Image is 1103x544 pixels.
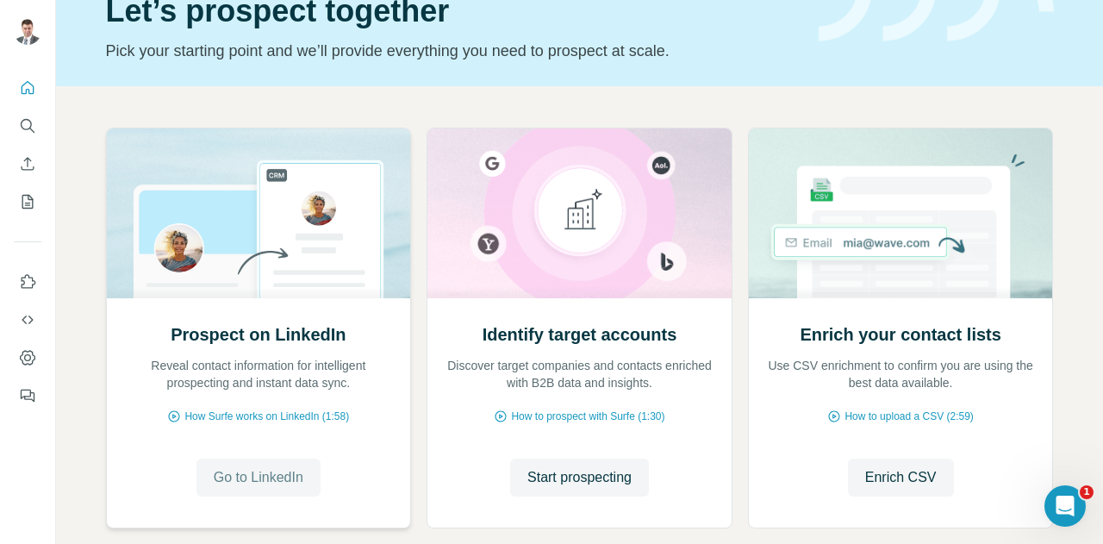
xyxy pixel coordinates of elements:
[1080,485,1094,499] span: 1
[106,39,798,63] p: Pick your starting point and we’ll provide everything you need to prospect at scale.
[14,266,41,297] button: Use Surfe on LinkedIn
[483,322,677,347] h2: Identify target accounts
[106,128,412,298] img: Prospect on LinkedIn
[124,357,394,391] p: Reveal contact information for intelligent prospecting and instant data sync.
[14,148,41,179] button: Enrich CSV
[14,72,41,103] button: Quick start
[184,409,349,424] span: How Surfe works on LinkedIn (1:58)
[214,467,303,488] span: Go to LinkedIn
[748,128,1054,298] img: Enrich your contact lists
[445,357,714,391] p: Discover target companies and contacts enriched with B2B data and insights.
[527,467,632,488] span: Start prospecting
[766,357,1036,391] p: Use CSV enrichment to confirm you are using the best data available.
[14,17,41,45] img: Avatar
[1044,485,1086,527] iframe: Intercom live chat
[800,322,1000,347] h2: Enrich your contact lists
[14,186,41,217] button: My lists
[14,110,41,141] button: Search
[196,459,321,497] button: Go to LinkedIn
[171,322,346,347] h2: Prospect on LinkedIn
[848,459,954,497] button: Enrich CSV
[427,128,732,298] img: Identify target accounts
[14,342,41,373] button: Dashboard
[865,467,937,488] span: Enrich CSV
[14,380,41,411] button: Feedback
[14,304,41,335] button: Use Surfe API
[844,409,973,424] span: How to upload a CSV (2:59)
[510,459,649,497] button: Start prospecting
[511,409,664,424] span: How to prospect with Surfe (1:30)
